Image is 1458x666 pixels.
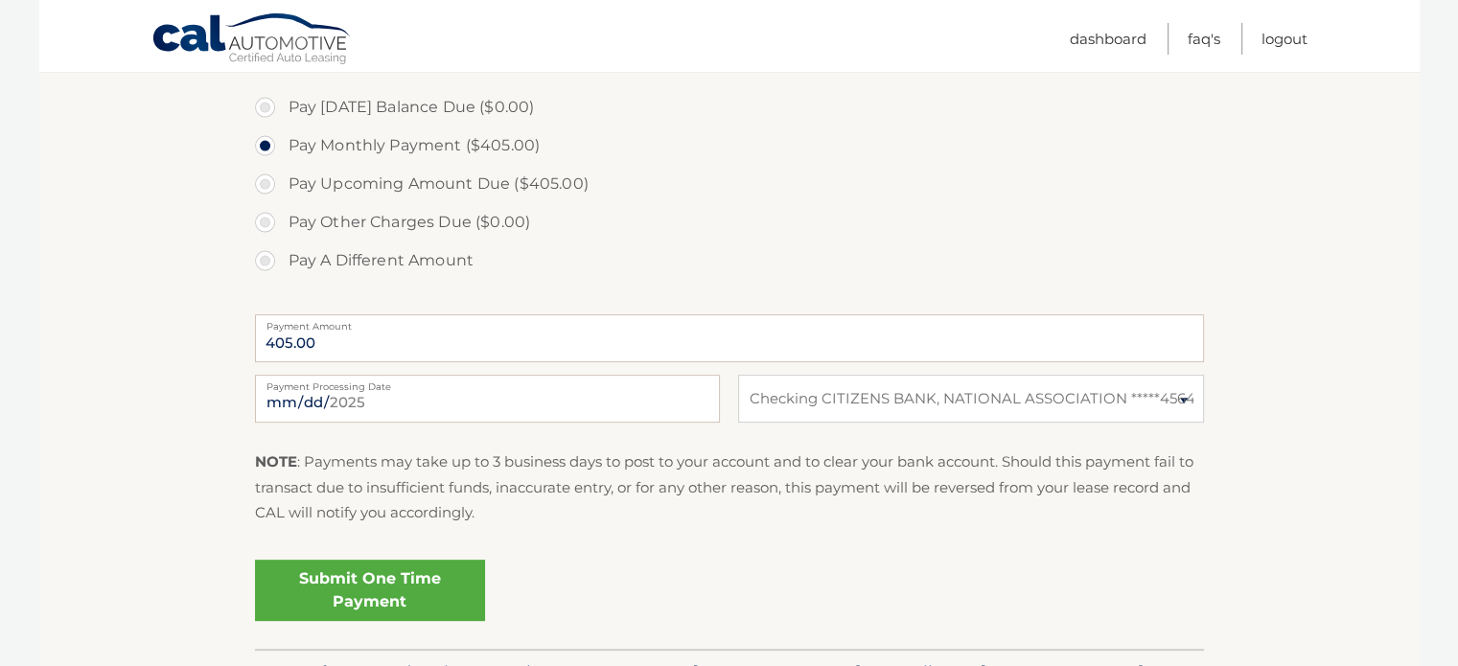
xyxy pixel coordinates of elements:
[255,452,297,471] strong: NOTE
[255,375,720,390] label: Payment Processing Date
[255,88,1204,126] label: Pay [DATE] Balance Due ($0.00)
[255,449,1204,525] p: : Payments may take up to 3 business days to post to your account and to clear your bank account....
[1261,23,1308,55] a: Logout
[255,241,1204,280] label: Pay A Different Amount
[255,375,720,423] input: Payment Date
[1188,23,1220,55] a: FAQ's
[255,314,1204,362] input: Payment Amount
[255,126,1204,165] label: Pay Monthly Payment ($405.00)
[255,560,485,621] a: Submit One Time Payment
[255,314,1204,330] label: Payment Amount
[151,12,353,68] a: Cal Automotive
[255,165,1204,203] label: Pay Upcoming Amount Due ($405.00)
[1070,23,1146,55] a: Dashboard
[255,203,1204,241] label: Pay Other Charges Due ($0.00)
